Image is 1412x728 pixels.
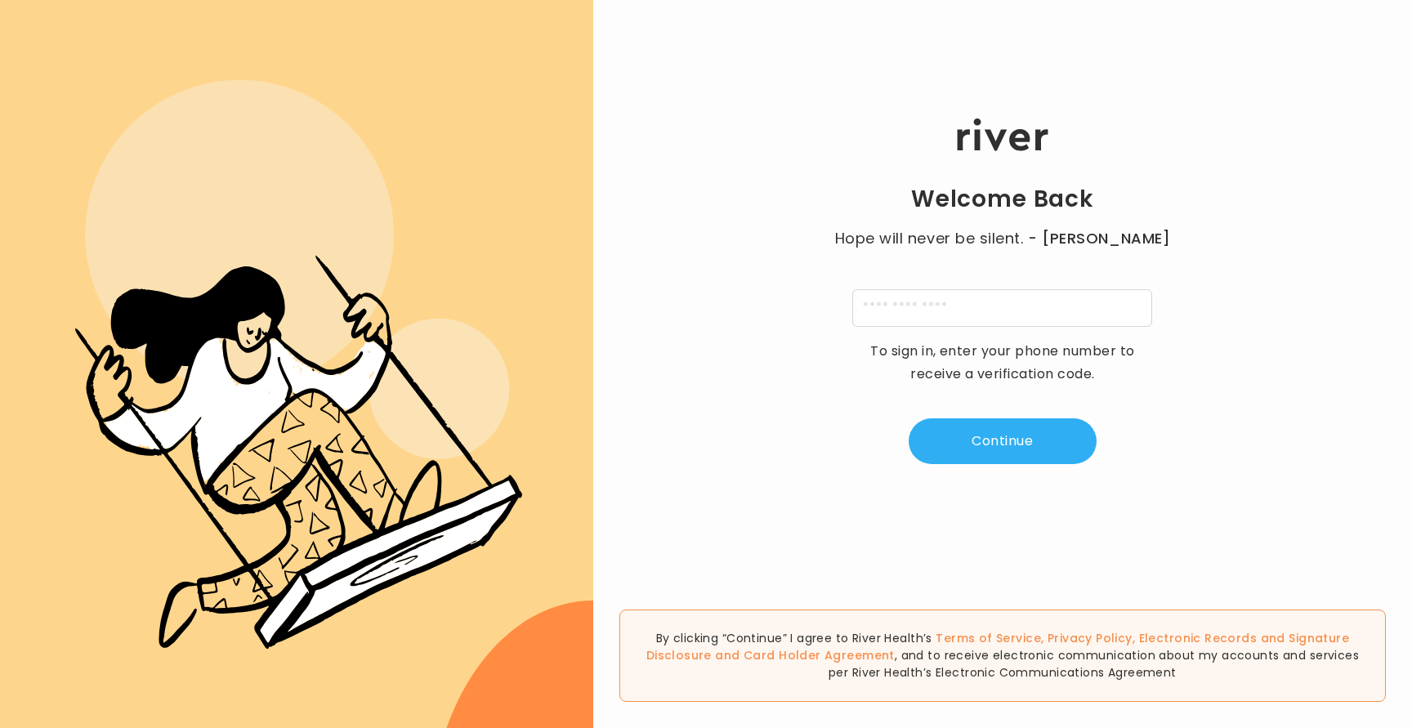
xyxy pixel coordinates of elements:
[909,418,1097,464] button: Continue
[744,647,895,663] a: Card Holder Agreement
[1048,630,1133,646] a: Privacy Policy
[911,185,1094,214] h1: Welcome Back
[646,630,1349,663] a: Electronic Records and Signature Disclosure
[829,647,1359,681] span: , and to receive electronic communication about my accounts and services per River Health’s Elect...
[860,340,1146,386] p: To sign in, enter your phone number to receive a verification code.
[936,630,1041,646] a: Terms of Service
[1028,227,1170,250] span: - [PERSON_NAME]
[646,630,1349,663] span: , , and
[619,610,1386,702] div: By clicking “Continue” I agree to River Health’s
[819,227,1186,250] p: Hope will never be silent.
